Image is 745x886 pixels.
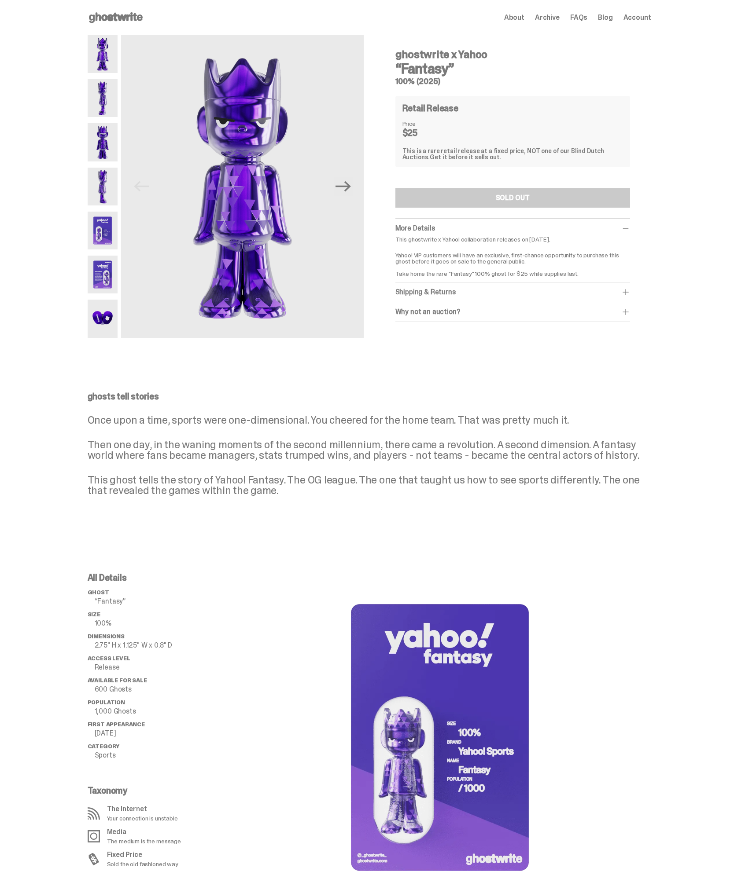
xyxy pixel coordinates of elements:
img: Yahoo-HG---5.png [88,212,118,249]
div: SOLD OUT [496,194,530,201]
p: Release [95,664,229,671]
span: Dimensions [88,633,125,640]
div: This is a rare retail release at a fixed price, NOT one of our Blind Dutch Auctions. [402,148,623,160]
img: Yahoo-HG---1.png [88,35,118,73]
a: About [504,14,524,21]
span: First Appearance [88,721,145,728]
div: Why not an auction? [395,308,630,316]
h4: ghostwrite x Yahoo [395,49,630,60]
span: Available for Sale [88,677,147,684]
a: Blog [598,14,612,21]
h5: 100% (2025) [395,77,630,85]
h3: “Fantasy” [395,62,630,76]
button: Next [334,177,353,196]
dt: Price [402,121,446,127]
p: [DATE] [95,730,229,737]
img: Yahoo-HG---4.png [88,168,118,205]
span: Category [88,743,120,750]
img: Yahoo-HG---6.png [88,256,118,293]
button: SOLD OUT [395,188,630,208]
p: Sold the old fashioned way [107,861,178,867]
p: The Internet [107,805,178,813]
p: 100% [95,620,229,627]
div: Shipping & Returns [395,288,630,297]
span: Get it before it sells out. [430,153,501,161]
p: “Fantasy” [95,598,229,605]
p: This ghostwrite x Yahoo! collaboration releases on [DATE]. [395,236,630,242]
a: Account [623,14,651,21]
span: More Details [395,223,435,233]
img: Yahoo-HG---1.png [121,35,363,338]
img: Yahoo-HG---7.png [88,300,118,337]
p: The medium is the message [107,838,181,844]
img: Yahoo-HG---3.png [88,123,118,161]
a: Archive [535,14,560,21]
p: 2.75" H x 1.125" W x 0.8" D [95,642,229,649]
dd: $25 [402,128,446,137]
p: Media [107,828,181,835]
p: Yahoo! VIP customers will have an exclusive, first-chance opportunity to purchase this ghost befo... [395,246,630,277]
p: Taxonomy [88,786,223,795]
p: Sports [95,752,229,759]
span: Population [88,699,125,706]
a: FAQs [570,14,587,21]
p: Then one day, in the waning moments of the second millennium, there came a revolution. A second d... [88,439,651,461]
h4: Retail Release [402,104,458,113]
span: Access Level [88,655,130,662]
p: All Details [88,573,229,582]
p: ghosts tell stories [88,392,651,401]
p: Once upon a time, sports were one-dimensional. You cheered for the home team. That was pretty muc... [88,415,651,425]
img: Yahoo-HG---2.png [88,79,118,117]
p: 600 Ghosts [95,686,229,693]
p: Your connection is unstable [107,815,178,821]
span: ghost [88,589,109,596]
p: Fixed Price [107,851,178,858]
p: 1,000 Ghosts [95,708,229,715]
p: This ghost tells the story of Yahoo! Fantasy. The OG league. The one that taught us how to see sp... [88,475,651,496]
span: Size [88,611,100,618]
